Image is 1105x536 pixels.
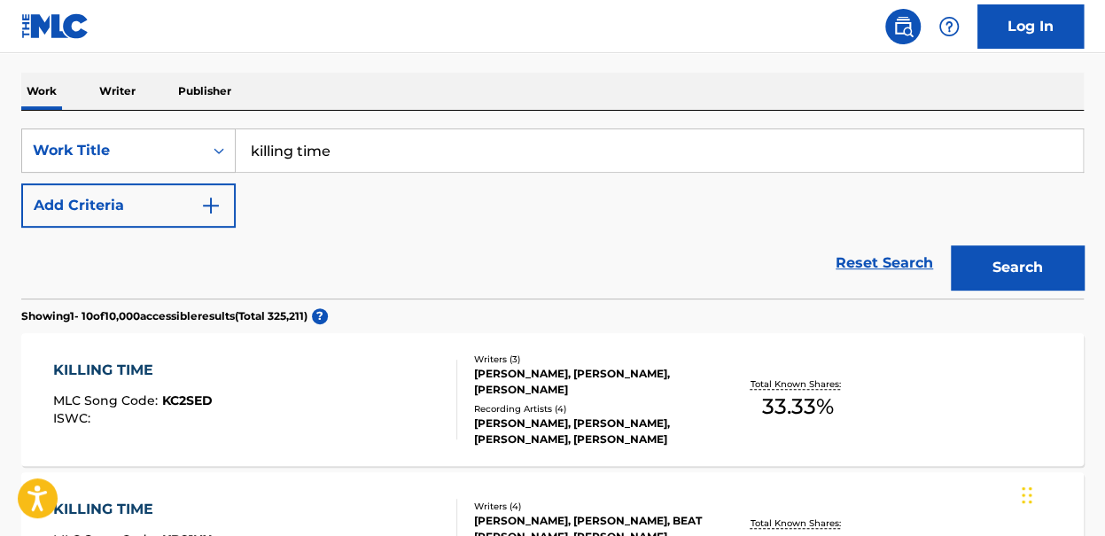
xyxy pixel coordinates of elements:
[751,377,845,391] p: Total Known Shares:
[21,308,307,324] p: Showing 1 - 10 of 10,000 accessible results (Total 325,211 )
[474,353,710,366] div: Writers ( 3 )
[21,128,1084,299] form: Search Form
[53,410,95,426] span: ISWC :
[53,392,162,408] span: MLC Song Code :
[951,245,1084,290] button: Search
[173,73,237,110] p: Publisher
[21,183,236,228] button: Add Criteria
[312,308,328,324] span: ?
[1022,469,1032,522] div: Drag
[21,333,1084,466] a: KILLING TIMEMLC Song Code:KC2SEDISWC:Writers (3)[PERSON_NAME], [PERSON_NAME], [PERSON_NAME]Record...
[977,4,1084,49] a: Log In
[162,392,213,408] span: KC2SED
[885,9,921,44] a: Public Search
[200,195,222,216] img: 9d2ae6d4665cec9f34b9.svg
[474,402,710,416] div: Recording Artists ( 4 )
[21,13,89,39] img: MLC Logo
[33,140,192,161] div: Work Title
[938,16,960,37] img: help
[762,391,834,423] span: 33.33 %
[474,366,710,398] div: [PERSON_NAME], [PERSON_NAME], [PERSON_NAME]
[892,16,914,37] img: search
[1016,451,1105,536] iframe: Chat Widget
[21,73,62,110] p: Work
[474,500,710,513] div: Writers ( 4 )
[53,360,213,381] div: KILLING TIME
[474,416,710,447] div: [PERSON_NAME], [PERSON_NAME], [PERSON_NAME], [PERSON_NAME]
[53,499,212,520] div: KILLING TIME
[931,9,967,44] div: Help
[94,73,141,110] p: Writer
[827,244,942,283] a: Reset Search
[751,517,845,530] p: Total Known Shares:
